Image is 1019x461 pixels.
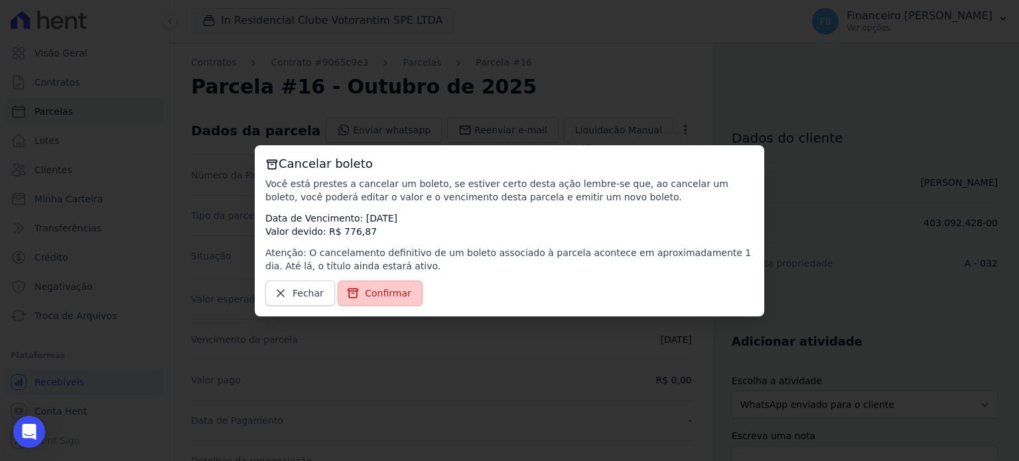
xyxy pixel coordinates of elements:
p: Data de Vencimento: [DATE] Valor devido: R$ 776,87 [265,212,754,238]
p: Você está prestes a cancelar um boleto, se estiver certo desta ação lembre-se que, ao cancelar um... [265,177,754,204]
h3: Cancelar boleto [265,156,754,172]
div: Open Intercom Messenger [13,416,45,448]
a: Fechar [265,281,335,306]
a: Confirmar [338,281,423,306]
span: Fechar [293,287,324,300]
span: Confirmar [365,287,411,300]
p: Atenção: O cancelamento definitivo de um boleto associado à parcela acontece em aproximadamente 1... [265,246,754,273]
